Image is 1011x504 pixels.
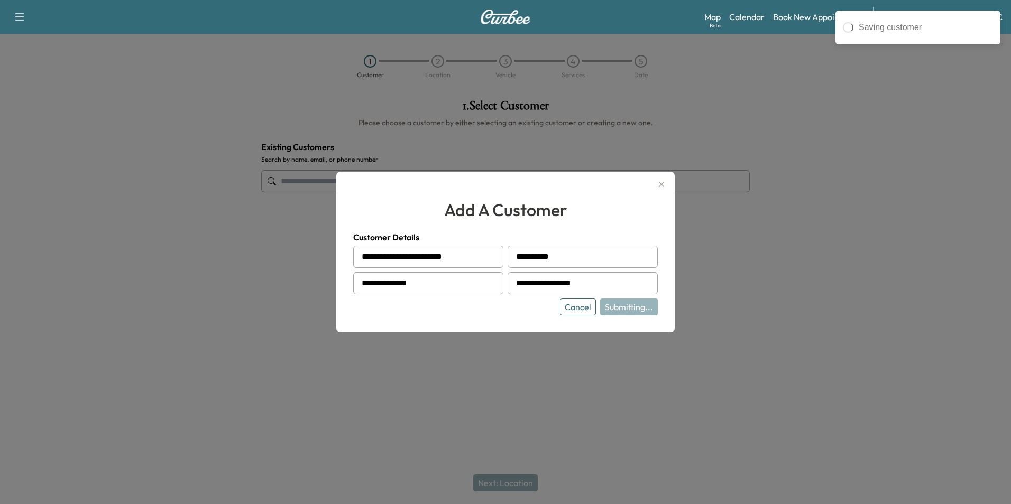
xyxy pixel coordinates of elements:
[560,298,596,315] button: Cancel
[859,21,993,34] div: Saving customer
[353,197,658,222] h2: add a customer
[480,10,531,24] img: Curbee Logo
[729,11,765,23] a: Calendar
[704,11,721,23] a: MapBeta
[710,22,721,30] div: Beta
[773,11,862,23] a: Book New Appointment
[353,231,658,244] h4: Customer Details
